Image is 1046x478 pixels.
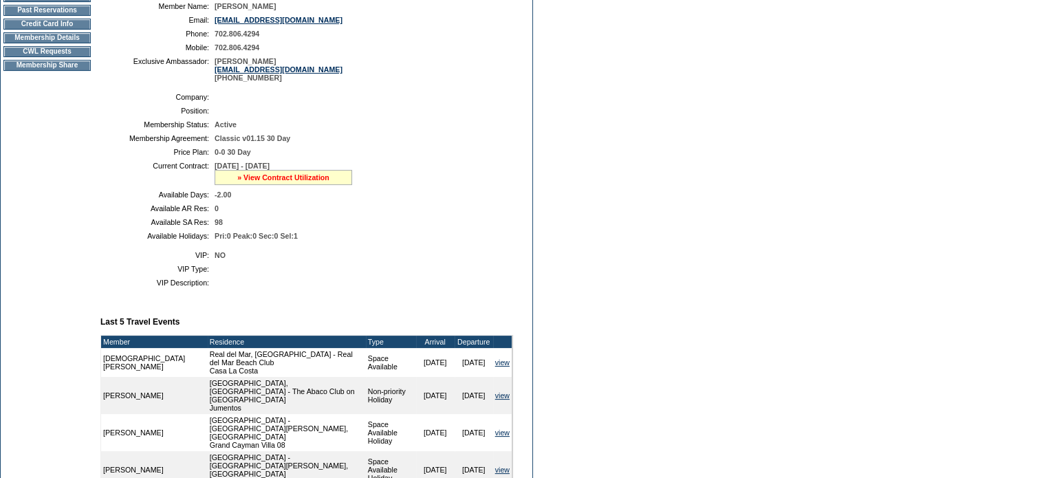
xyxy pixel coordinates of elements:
[101,377,208,414] td: [PERSON_NAME]
[101,348,208,377] td: [DEMOGRAPHIC_DATA][PERSON_NAME]
[106,265,209,273] td: VIP Type:
[455,336,493,348] td: Departure
[495,391,510,400] a: view
[237,173,329,182] a: » View Contract Utilization
[106,134,209,142] td: Membership Agreement:
[215,162,270,170] span: [DATE] - [DATE]
[495,466,510,474] a: view
[215,16,342,24] a: [EMAIL_ADDRESS][DOMAIN_NAME]
[416,377,455,414] td: [DATE]
[3,60,91,71] td: Membership Share
[106,279,209,287] td: VIP Description:
[366,336,416,348] td: Type
[106,43,209,52] td: Mobile:
[215,218,223,226] span: 98
[416,336,455,348] td: Arrival
[215,134,290,142] span: Classic v01.15 30 Day
[106,93,209,101] td: Company:
[106,30,209,38] td: Phone:
[495,428,510,437] a: view
[215,120,237,129] span: Active
[106,218,209,226] td: Available SA Res:
[495,358,510,367] a: view
[455,348,493,377] td: [DATE]
[106,2,209,10] td: Member Name:
[416,348,455,377] td: [DATE]
[366,377,416,414] td: Non-priority Holiday
[366,414,416,451] td: Space Available Holiday
[106,57,209,82] td: Exclusive Ambassador:
[106,162,209,185] td: Current Contract:
[215,204,219,213] span: 0
[106,204,209,213] td: Available AR Res:
[215,57,342,82] span: [PERSON_NAME] [PHONE_NUMBER]
[208,414,366,451] td: [GEOGRAPHIC_DATA] - [GEOGRAPHIC_DATA][PERSON_NAME], [GEOGRAPHIC_DATA] Grand Cayman Villa 08
[3,19,91,30] td: Credit Card Info
[455,414,493,451] td: [DATE]
[208,348,366,377] td: Real del Mar, [GEOGRAPHIC_DATA] - Real del Mar Beach Club Casa La Costa
[106,16,209,24] td: Email:
[101,336,208,348] td: Member
[106,191,209,199] td: Available Days:
[215,191,231,199] span: -2.00
[208,377,366,414] td: [GEOGRAPHIC_DATA], [GEOGRAPHIC_DATA] - The Abaco Club on [GEOGRAPHIC_DATA] Jumentos
[106,120,209,129] td: Membership Status:
[3,46,91,57] td: CWL Requests
[106,232,209,240] td: Available Holidays:
[3,5,91,16] td: Past Reservations
[208,336,366,348] td: Residence
[455,377,493,414] td: [DATE]
[106,107,209,115] td: Position:
[215,148,251,156] span: 0-0 30 Day
[215,232,298,240] span: Pri:0 Peak:0 Sec:0 Sel:1
[100,317,179,327] b: Last 5 Travel Events
[215,2,276,10] span: [PERSON_NAME]
[416,414,455,451] td: [DATE]
[366,348,416,377] td: Space Available
[3,32,91,43] td: Membership Details
[215,251,226,259] span: NO
[215,43,259,52] span: 702.806.4294
[106,148,209,156] td: Price Plan:
[215,65,342,74] a: [EMAIL_ADDRESS][DOMAIN_NAME]
[101,414,208,451] td: [PERSON_NAME]
[215,30,259,38] span: 702.806.4294
[106,251,209,259] td: VIP:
